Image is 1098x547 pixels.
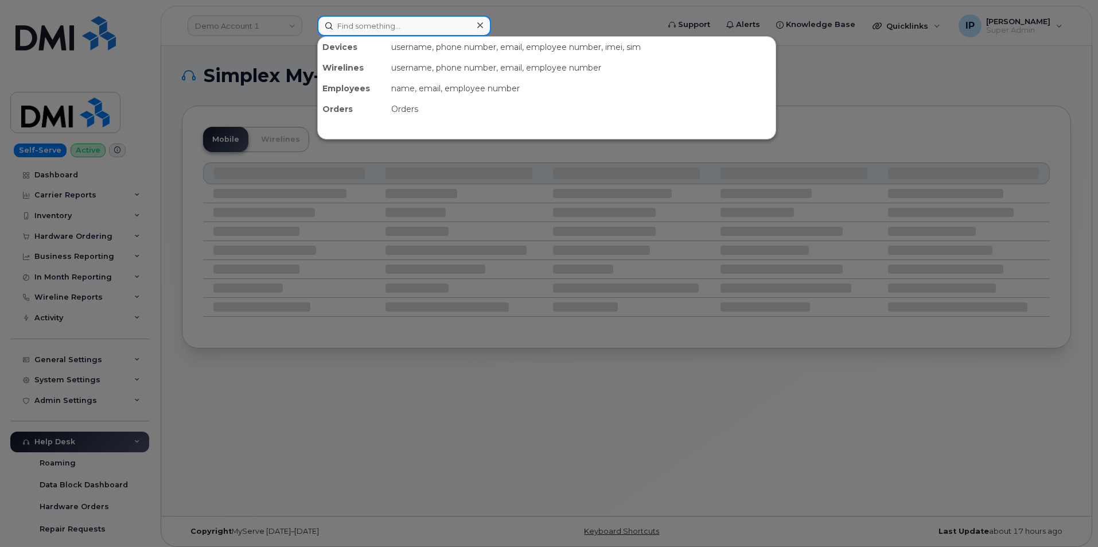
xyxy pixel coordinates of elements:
[387,78,776,99] div: name, email, employee number
[318,99,387,119] div: Orders
[318,57,387,78] div: Wirelines
[318,78,387,99] div: Employees
[387,99,776,119] div: Orders
[387,37,776,57] div: username, phone number, email, employee number, imei, sim
[387,57,776,78] div: username, phone number, email, employee number
[318,37,387,57] div: Devices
